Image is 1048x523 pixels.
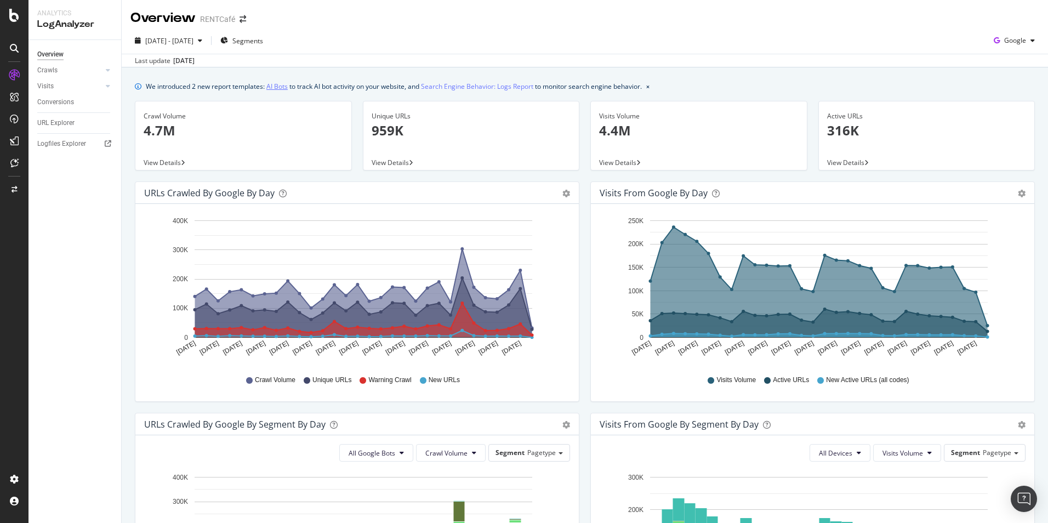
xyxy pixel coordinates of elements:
a: Overview [37,49,113,60]
text: [DATE] [175,339,197,356]
span: Crawl Volume [255,376,295,385]
text: [DATE] [338,339,360,356]
text: 150K [628,264,643,271]
div: Overview [37,49,64,60]
span: Pagetype [983,448,1011,457]
text: [DATE] [654,339,676,356]
div: info banner [135,81,1035,92]
div: Unique URLs [372,111,571,121]
span: New Active URLs (all codes) [826,376,909,385]
div: gear [562,421,570,429]
text: [DATE] [909,339,931,356]
a: Logfiles Explorer [37,138,113,150]
text: 50K [632,310,643,318]
text: 0 [640,334,643,342]
svg: A chart. [600,213,1022,365]
div: [DATE] [173,56,195,66]
span: View Details [372,158,409,167]
span: [DATE] - [DATE] [145,36,193,46]
span: View Details [144,158,181,167]
span: Segments [232,36,263,46]
button: All Devices [810,444,870,462]
text: 400K [173,474,188,481]
text: 250K [628,217,643,225]
a: Crawls [37,65,102,76]
span: View Details [827,158,864,167]
text: [DATE] [221,339,243,356]
p: 4.4M [599,121,799,140]
div: Active URLs [827,111,1027,121]
text: 100K [628,287,643,295]
div: We introduced 2 new report templates: to track AI bot activity on your website, and to monitor se... [146,81,642,92]
text: [DATE] [361,339,383,356]
text: [DATE] [291,339,313,356]
div: gear [1018,190,1026,197]
text: [DATE] [454,339,476,356]
div: Overview [130,9,196,27]
button: All Google Bots [339,444,413,462]
text: [DATE] [408,339,430,356]
text: [DATE] [677,339,699,356]
text: [DATE] [500,339,522,356]
text: 300K [173,246,188,254]
text: [DATE] [747,339,768,356]
div: RENTCafé [200,14,235,25]
span: New URLs [429,376,460,385]
div: A chart. [144,213,566,365]
text: [DATE] [770,339,792,356]
div: Conversions [37,96,74,108]
div: Open Intercom Messenger [1011,486,1037,512]
div: Visits Volume [599,111,799,121]
span: View Details [599,158,636,167]
button: close banner [643,78,652,94]
text: [DATE] [477,339,499,356]
button: Google [989,32,1039,49]
text: 300K [628,474,643,481]
div: Visits from Google by day [600,187,708,198]
text: 400K [173,217,188,225]
a: AI Bots [266,81,288,92]
div: arrow-right-arrow-left [240,15,246,23]
text: [DATE] [268,339,290,356]
text: 200K [173,275,188,283]
text: [DATE] [817,339,839,356]
a: Conversions [37,96,113,108]
div: Logfiles Explorer [37,138,86,150]
text: 0 [184,334,188,342]
div: Visits [37,81,54,92]
span: Visits Volume [716,376,756,385]
text: 100K [173,305,188,312]
span: Visits Volume [882,448,923,458]
div: URLs Crawled by Google By Segment By Day [144,419,326,430]
a: Search Engine Behavior: Logs Report [421,81,533,92]
div: Analytics [37,9,112,18]
text: [DATE] [724,339,745,356]
text: [DATE] [630,339,652,356]
span: Google [1004,36,1026,45]
text: [DATE] [886,339,908,356]
div: Crawl Volume [144,111,343,121]
span: Segment [495,448,525,457]
div: LogAnalyzer [37,18,112,31]
text: [DATE] [956,339,978,356]
text: 200K [628,506,643,514]
div: Last update [135,56,195,66]
text: [DATE] [700,339,722,356]
div: gear [1018,421,1026,429]
span: Warning Crawl [368,376,411,385]
p: 4.7M [144,121,343,140]
text: [DATE] [933,339,955,356]
div: Visits from Google By Segment By Day [600,419,759,430]
button: [DATE] - [DATE] [130,32,207,49]
button: Visits Volume [873,444,941,462]
text: [DATE] [793,339,815,356]
span: Crawl Volume [425,448,468,458]
text: [DATE] [245,339,267,356]
span: Unique URLs [312,376,351,385]
a: Visits [37,81,102,92]
span: All Google Bots [349,448,395,458]
div: URL Explorer [37,117,75,129]
p: 316K [827,121,1027,140]
div: gear [562,190,570,197]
